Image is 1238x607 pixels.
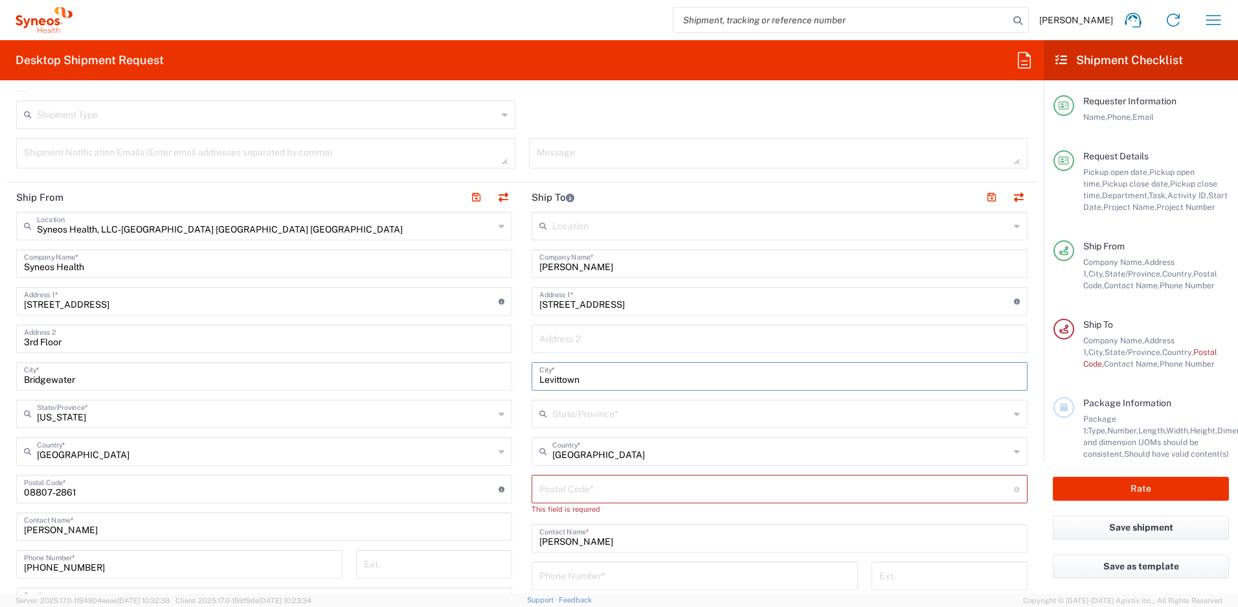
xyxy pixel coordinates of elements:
span: Server: 2025.17.0-1194904eeae [16,597,170,604]
span: Email [1132,112,1154,122]
div: This field is required [532,503,1028,515]
span: State/Province, [1105,347,1162,357]
h2: Shipment Checklist [1055,52,1183,68]
a: Support [527,596,559,604]
button: Rate [1053,477,1229,501]
span: Project Number [1156,202,1215,212]
span: Company Name, [1083,257,1144,267]
span: Phone Number [1160,281,1215,290]
span: Client: 2025.17.0-159f9de [175,597,311,604]
span: Department, [1102,190,1149,200]
span: Name, [1083,112,1107,122]
h2: Desktop Shipment Request [16,52,164,68]
span: City, [1088,347,1105,357]
span: [PERSON_NAME] [1039,14,1113,26]
span: City, [1088,269,1105,279]
span: Country, [1162,347,1193,357]
span: Type, [1088,426,1107,435]
span: State/Province, [1105,269,1162,279]
a: Feedback [559,596,592,604]
span: Ship To [1083,319,1113,330]
span: Pickup close date, [1102,179,1170,189]
button: Save as template [1053,555,1229,578]
span: [DATE] 10:32:38 [117,597,170,604]
span: Country, [1162,269,1193,279]
h2: Ship From [16,191,63,204]
button: Save shipment [1053,516,1229,540]
span: Request Details [1083,151,1149,161]
span: [DATE] 10:23:34 [259,597,311,604]
h2: Ship To [532,191,574,204]
span: Contact Name, [1104,281,1160,290]
span: Width, [1166,426,1190,435]
span: Phone, [1107,112,1132,122]
span: Project Name, [1103,202,1156,212]
span: Requester Information [1083,96,1176,106]
span: Phone Number [1160,359,1215,369]
span: Contact Name, [1104,359,1160,369]
span: Package 1: [1083,414,1116,435]
span: Pickup open date, [1083,167,1149,177]
span: Should have valid content(s) [1124,449,1229,459]
span: Number, [1107,426,1138,435]
span: Ship From [1083,241,1125,251]
span: Height, [1190,426,1217,435]
span: Copyright © [DATE]-[DATE] Agistix Inc., All Rights Reserved [1023,595,1222,606]
span: Activity ID, [1167,190,1208,200]
span: Company Name, [1083,336,1144,345]
span: Length, [1138,426,1166,435]
span: Package Information [1083,398,1171,408]
span: Task, [1149,190,1167,200]
input: Shipment, tracking or reference number [673,8,1009,32]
